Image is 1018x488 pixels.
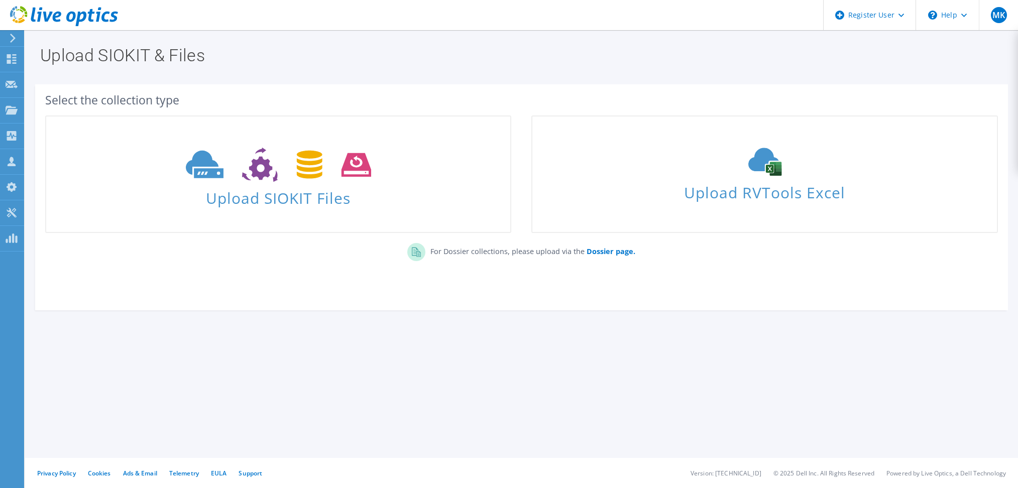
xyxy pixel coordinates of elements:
[45,115,511,233] a: Upload SIOKIT Files
[211,469,227,477] a: EULA
[123,469,157,477] a: Ads & Email
[45,94,998,105] div: Select the collection type
[531,115,997,233] a: Upload RVTools Excel
[691,469,761,477] li: Version: [TECHNICAL_ID]
[425,243,635,257] p: For Dossier collections, please upload via the
[532,179,996,201] span: Upload RVTools Excel
[40,47,998,64] h1: Upload SIOKIT & Files
[773,469,874,477] li: © 2025 Dell Inc. All Rights Reserved
[169,469,199,477] a: Telemetry
[991,7,1007,23] span: MK
[587,247,635,256] b: Dossier page.
[37,469,76,477] a: Privacy Policy
[46,184,510,206] span: Upload SIOKIT Files
[585,247,635,256] a: Dossier page.
[88,469,111,477] a: Cookies
[239,469,262,477] a: Support
[928,11,937,20] svg: \n
[886,469,1006,477] li: Powered by Live Optics, a Dell Technology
